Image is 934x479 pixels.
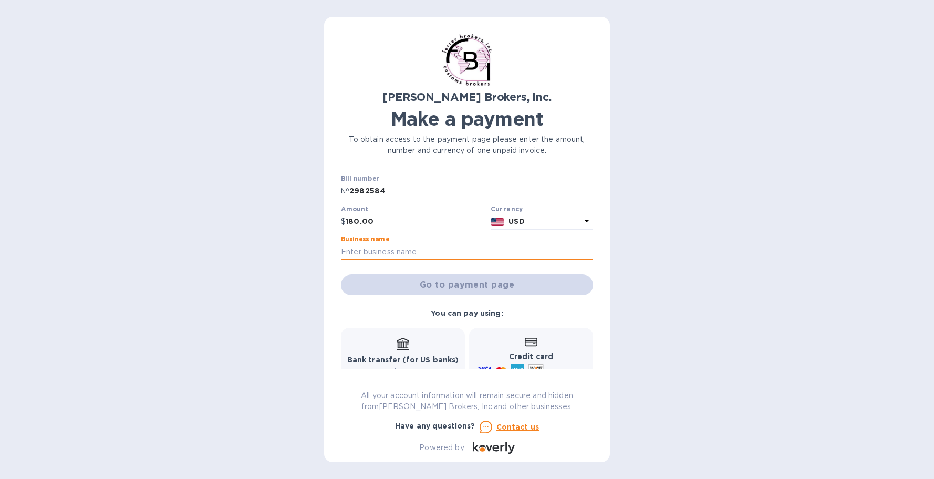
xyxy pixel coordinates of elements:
[341,237,389,243] label: Business name
[491,205,523,213] b: Currency
[496,423,539,431] u: Contact us
[431,309,503,318] b: You can pay using:
[395,422,475,430] b: Have any questions?
[508,217,524,226] b: USD
[341,186,349,197] p: №
[341,176,379,182] label: Bill number
[548,367,586,375] span: and more...
[346,214,486,230] input: 0.00
[419,442,464,453] p: Powered by
[347,365,459,376] p: Free
[509,352,553,361] b: Credit card
[382,90,551,104] b: [PERSON_NAME] Brokers, Inc.
[341,390,593,412] p: All your account information will remain secure and hidden from [PERSON_NAME] Brokers, Inc. and o...
[347,355,459,364] b: Bank transfer (for US banks)
[341,216,346,227] p: $
[349,184,593,199] input: Enter bill number
[341,108,593,130] h1: Make a payment
[341,244,593,260] input: Enter business name
[491,218,505,226] img: USD
[341,206,368,212] label: Amount
[341,134,593,156] p: To obtain access to the payment page please enter the amount, number and currency of one unpaid i...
